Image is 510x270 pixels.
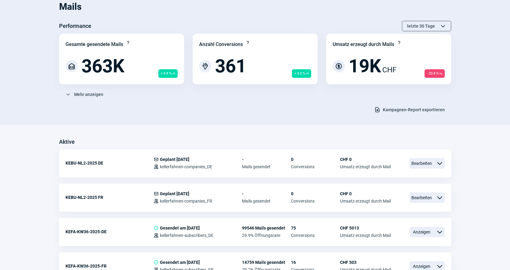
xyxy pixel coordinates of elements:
span: 0 [291,191,340,196]
span: Gesendet am [DATE] [160,260,200,265]
span: kellerfahnen-subscribers_DE [160,233,213,238]
span: Geplant [DATE] [160,157,189,162]
span: Mails gesendet [242,164,291,169]
span: 16 [291,260,340,265]
span: 363K [81,57,124,75]
span: Bearbeiten [410,192,434,203]
span: 29.9% Öffnungsrate [242,233,291,238]
span: kellerfahnen-companies_FR [160,199,212,203]
span: Mehr anzeigen [74,89,103,99]
span: 75 [291,226,340,230]
span: kellerfahnen-companies_DE [160,164,212,169]
span: Conversions [291,199,340,203]
span: Anzeigen [410,227,434,237]
span: Gesendet am [DATE] [160,226,200,230]
span: + 4.0 % [292,69,311,78]
span: Mails gesendet [242,199,291,203]
span: Conversions [291,233,340,238]
h3: Performance [59,21,91,31]
button: Mehr anzeigen [59,89,110,100]
span: Bearbeiten [410,158,434,169]
div: Gesamte gesendete Mails [66,41,123,48]
span: 19K [349,57,381,75]
div: KEBU-NL2-2025 DE [66,157,154,169]
span: Umsatz erzeugt durch Mail [340,164,391,169]
span: Geplant [DATE] [160,191,189,196]
span: Umsatz erzeugt durch Mail [340,199,391,203]
span: 361 [215,57,246,75]
span: - 20.8 % [425,69,445,78]
span: 0 [291,157,340,162]
span: - [242,191,291,196]
div: Anzahl Conversions [199,41,243,48]
span: Kampagnen-Report exportieren [383,105,445,115]
span: + 9.9 % [158,69,178,78]
span: - [242,157,291,162]
span: letzte 30 Tage [407,21,435,31]
div: KEFA-KW36-2025-DE [66,226,154,238]
div: KEBU-NL2-2025 FR [66,191,154,203]
span: Conversions [291,164,340,169]
div: Umsatz erzeugt durch Mails [333,41,394,48]
h3: Aktive [59,137,75,147]
span: Umsatz erzeugt durch Mail [340,233,391,238]
span: CHF 0 [340,157,391,162]
button: Kampagnen-Report exportieren [368,105,451,115]
span: CHF 0 [340,191,391,196]
span: CHF 503 [340,260,391,265]
span: 99546 Mails gesendet [242,226,291,230]
span: CHF 5013 [340,226,391,230]
span: CHF [382,64,396,75]
span: 14759 Mails gesendet [242,260,291,265]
